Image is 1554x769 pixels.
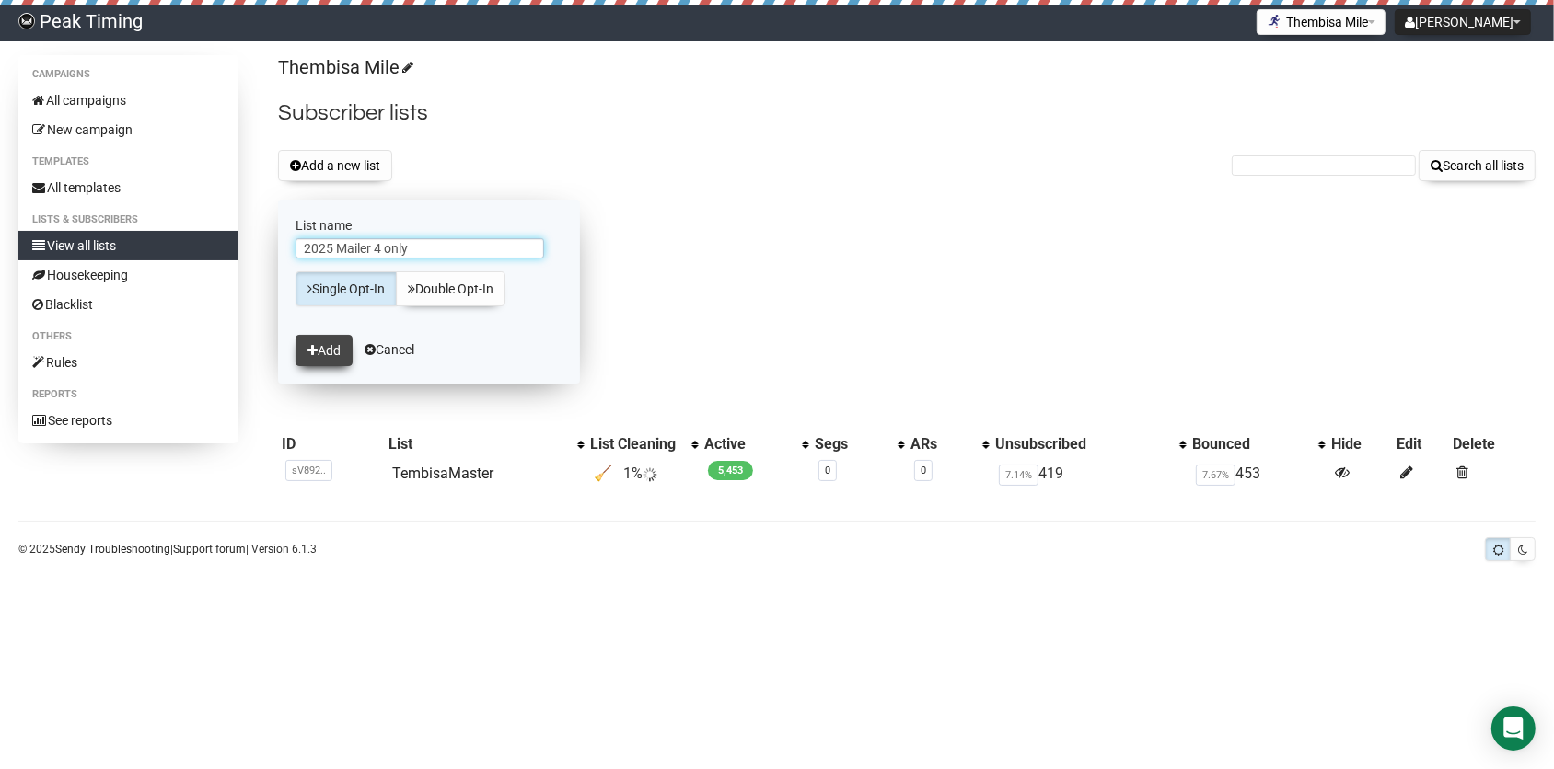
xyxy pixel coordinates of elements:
a: Support forum [173,543,246,556]
span: 7.67% [1196,465,1235,486]
img: fe6304f8dfb71b1e94859481f946d94f [18,13,35,29]
a: Rules [18,348,238,377]
th: ID: No sort applied, sorting is disabled [278,431,385,457]
div: Delete [1453,435,1532,453]
th: Hide: No sort applied, sorting is disabled [1328,431,1393,457]
a: All campaigns [18,86,238,115]
p: © 2025 | | | Version 6.1.3 [18,539,317,559]
div: Unsubscribed [995,435,1170,453]
a: TembisaMaster [392,465,493,482]
a: Sendy [55,543,86,556]
button: Search all lists [1419,150,1536,181]
span: 5,453 [708,461,753,480]
a: Blacklist [18,290,238,319]
th: ARs: No sort applied, activate to apply an ascending sort [907,431,992,457]
li: Others [18,326,238,348]
button: [PERSON_NAME] [1395,9,1531,35]
div: Edit [1397,435,1445,453]
th: Delete: No sort applied, sorting is disabled [1449,431,1536,457]
a: See reports [18,406,238,435]
img: favicons [1267,14,1281,29]
div: Bounced [1192,435,1309,453]
a: 0 [825,465,830,476]
li: Campaigns [18,63,238,86]
div: Hide [1331,435,1389,453]
button: Thembisa Mile [1257,9,1386,35]
div: List [388,435,568,453]
div: ID [282,435,381,453]
a: 0 [921,465,926,476]
span: sV892.. [285,460,332,481]
th: Active: No sort applied, activate to apply an ascending sort [701,431,811,457]
div: Open Intercom Messenger [1491,706,1536,751]
li: Lists & subscribers [18,209,238,231]
span: 7.14% [999,465,1038,486]
div: Segs [815,435,888,453]
h2: Subscriber lists [278,97,1536,130]
a: All templates [18,173,238,202]
button: Add [296,335,353,366]
div: List Cleaning [590,435,682,453]
label: List name [296,217,562,234]
a: Double Opt-In [396,271,505,306]
a: Troubleshooting [88,543,170,556]
td: 🧹 1% [586,457,701,490]
a: Single Opt-In [296,271,397,306]
img: loader.gif [643,467,657,482]
input: The name of your new list [296,238,544,258]
a: Thembisa Mile [278,56,411,78]
th: Edit: No sort applied, sorting is disabled [1393,431,1449,457]
li: Templates [18,151,238,173]
a: View all lists [18,231,238,260]
div: Active [704,435,793,453]
button: Add a new list [278,150,392,181]
a: New campaign [18,115,238,144]
td: 419 [992,457,1189,490]
a: Housekeeping [18,260,238,290]
th: Segs: No sort applied, activate to apply an ascending sort [811,431,907,457]
th: List: No sort applied, activate to apply an ascending sort [385,431,586,457]
th: List Cleaning: No sort applied, activate to apply an ascending sort [586,431,701,457]
th: Unsubscribed: No sort applied, activate to apply an ascending sort [992,431,1189,457]
div: ARs [910,435,973,453]
td: 453 [1189,457,1328,490]
a: Cancel [365,342,414,357]
li: Reports [18,384,238,406]
th: Bounced: No sort applied, activate to apply an ascending sort [1189,431,1328,457]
